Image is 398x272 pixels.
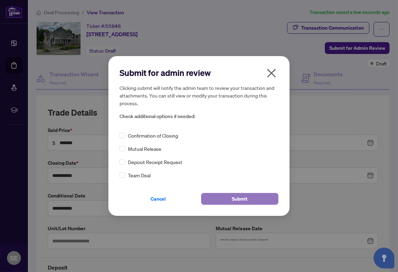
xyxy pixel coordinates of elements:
h2: Submit for admin review [120,67,278,78]
span: Cancel [151,193,166,204]
span: Team Deal [128,171,151,179]
span: Confirmation of Closing [128,132,178,139]
button: Cancel [120,193,197,205]
span: Check additional options if needed: [120,112,278,121]
span: Submit [232,193,248,204]
span: Mutual Release [128,145,161,153]
span: Deposit Receipt Request [128,158,182,166]
button: Submit [201,193,278,205]
button: Open asap [374,248,395,269]
h5: Clicking submit will notify the admin team to review your transaction and attachments. You can st... [120,84,278,107]
span: close [266,68,277,79]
